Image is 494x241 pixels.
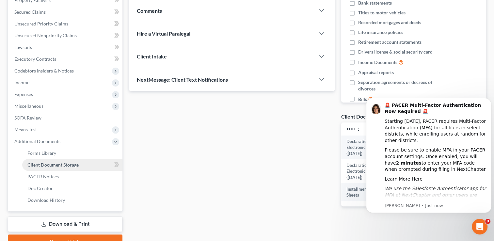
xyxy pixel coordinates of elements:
[14,44,32,50] span: Lawsuits
[9,30,122,41] a: Unsecured Nonpriority Claims
[9,112,122,124] a: SOFA Review
[341,183,394,201] td: Installments Fee Sheets
[27,197,65,203] span: Download History
[22,147,122,159] a: Forms Library
[137,30,190,37] span: Hire a Virtual Paralegal
[358,19,421,26] span: Recorded mortgages and deeds
[137,76,228,83] span: NextMessage: Client Text Notifications
[27,174,59,179] span: PACER Notices
[22,171,122,183] a: PACER Notices
[14,56,56,62] span: Executory Contracts
[341,136,394,159] td: Declaration re: Electronic Filing ([DATE])
[358,96,367,103] span: Bills
[14,9,46,15] span: Secured Claims
[9,18,122,30] a: Unsecured Priority Claims
[14,33,77,38] span: Unsecured Nonpriority Claims
[9,53,122,65] a: Executory Contracts
[358,9,406,16] span: Titles to motor vehicles
[27,162,79,168] span: Client Document Storage
[358,69,394,76] span: Appraisal reports
[27,185,53,191] span: Doc Creator
[358,59,397,66] span: Income Documents
[14,115,41,120] span: SOFA Review
[14,127,37,132] span: Means Test
[9,41,122,53] a: Lawsuits
[8,217,122,232] a: Download & Print
[14,138,60,144] span: Additional Documents
[14,103,43,109] span: Miscellaneous
[363,88,494,223] iframe: Intercom notifications message
[357,127,360,131] i: unfold_more
[358,49,433,55] span: Drivers license & social security card
[14,21,68,26] span: Unsecured Priority Claims
[22,194,122,206] a: Download History
[22,159,122,171] a: Client Document Storage
[27,150,56,156] span: Forms Library
[137,53,167,59] span: Client Intake
[358,79,444,92] span: Separation agreements or decrees of divorces
[22,183,122,194] a: Doc Creator
[137,8,162,14] span: Comments
[485,219,490,224] span: 9
[472,219,487,234] iframe: Intercom live chat
[14,80,29,85] span: Income
[358,29,403,36] span: Life insurance policies
[341,113,383,120] div: Client Documents
[14,91,33,97] span: Expenses
[346,126,360,131] a: Titleunfold_more
[341,159,394,183] td: Declaration re: Electronic Filing ([DATE])
[9,6,122,18] a: Secured Claims
[358,39,422,45] span: Retirement account statements
[14,68,74,73] span: Codebtors Insiders & Notices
